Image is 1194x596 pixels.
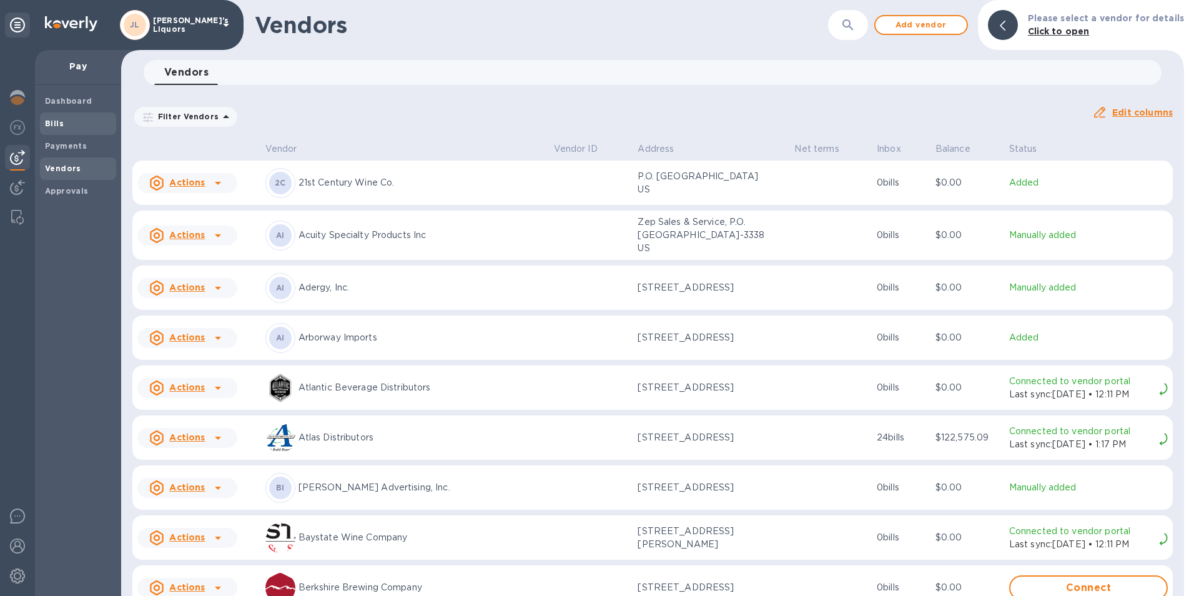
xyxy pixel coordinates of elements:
[638,381,762,394] p: [STREET_ADDRESS]
[169,482,205,492] u: Actions
[935,281,999,294] p: $0.00
[935,176,999,189] p: $0.00
[169,282,205,292] u: Actions
[169,582,205,592] u: Actions
[1028,26,1090,36] b: Click to open
[877,481,925,494] p: 0 bills
[877,431,925,444] p: 24 bills
[1009,538,1154,551] p: Last sync: [DATE] • 12:11 PM
[877,281,925,294] p: 0 bills
[935,531,999,544] p: $0.00
[169,432,205,442] u: Actions
[935,229,999,242] p: $0.00
[1009,229,1168,242] p: Manually added
[276,483,285,492] b: BI
[45,164,81,173] b: Vendors
[877,331,925,344] p: 0 bills
[1112,107,1173,117] u: Edit columns
[298,481,544,494] p: [PERSON_NAME] Advertising, Inc.
[45,119,64,128] b: Bills
[638,142,690,156] span: Address
[886,17,957,32] span: Add vendor
[130,20,140,29] b: JL
[638,170,762,196] p: P.O. [GEOGRAPHIC_DATA] US
[877,381,925,394] p: 0 bills
[265,142,313,156] span: Vendor
[1028,13,1184,23] b: Please select a vendor for details
[5,12,30,37] div: Unpin categories
[935,431,999,444] p: $122,575.09
[935,331,999,344] p: $0.00
[935,142,970,156] p: Balance
[1009,388,1154,401] p: Last sync: [DATE] • 12:11 PM
[276,231,285,240] b: AI
[638,481,762,494] p: [STREET_ADDRESS]
[935,381,999,394] p: $0.00
[794,142,839,156] p: Net terms
[638,281,762,294] p: [STREET_ADDRESS]
[554,142,614,156] span: Vendor ID
[638,581,762,594] p: [STREET_ADDRESS]
[169,532,205,542] u: Actions
[298,176,544,189] p: 21st Century Wine Co.
[169,382,205,392] u: Actions
[298,331,544,344] p: Arborway Imports
[877,142,901,156] p: Inbox
[554,142,598,156] p: Vendor ID
[794,142,855,156] span: Net terms
[1009,375,1154,388] p: Connected to vendor portal
[255,12,828,38] h1: Vendors
[638,431,762,444] p: [STREET_ADDRESS]
[298,381,544,394] p: Atlantic Beverage Distributors
[45,186,89,196] b: Approvals
[935,481,999,494] p: $0.00
[265,142,297,156] p: Vendor
[298,229,544,242] p: Acuity Specialty Products Inc
[169,177,205,187] u: Actions
[45,96,92,106] b: Dashboard
[1009,176,1168,189] p: Added
[1009,438,1154,451] p: Last sync: [DATE] • 1:17 PM
[153,111,219,122] p: Filter Vendors
[1009,142,1037,156] p: Status
[877,531,925,544] p: 0 bills
[164,64,209,81] span: Vendors
[275,178,286,187] b: 2C
[638,331,762,344] p: [STREET_ADDRESS]
[638,142,674,156] p: Address
[276,333,285,342] b: AI
[298,281,544,294] p: Adergy, Inc.
[1009,331,1168,344] p: Added
[638,216,762,255] p: Zep Sales & Service, P.O. [GEOGRAPHIC_DATA]-3338 US
[298,581,544,594] p: Berkshire Brewing Company
[276,283,285,292] b: AI
[1009,525,1154,538] p: Connected to vendor portal
[877,581,925,594] p: 0 bills
[877,229,925,242] p: 0 bills
[1009,425,1154,438] p: Connected to vendor portal
[45,16,97,31] img: Logo
[169,332,205,342] u: Actions
[153,16,215,34] p: [PERSON_NAME]'s Liquors
[935,142,987,156] span: Balance
[638,525,762,551] p: [STREET_ADDRESS][PERSON_NAME]
[45,141,87,151] b: Payments
[1009,481,1168,494] p: Manually added
[1020,580,1157,595] span: Connect
[874,15,968,35] button: Add vendor
[10,120,25,135] img: Foreign exchange
[877,176,925,189] p: 0 bills
[1009,281,1168,294] p: Manually added
[45,60,111,72] p: Pay
[298,431,544,444] p: Atlas Distributors
[298,531,544,544] p: Baystate Wine Company
[169,230,205,240] u: Actions
[877,142,917,156] span: Inbox
[935,581,999,594] p: $0.00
